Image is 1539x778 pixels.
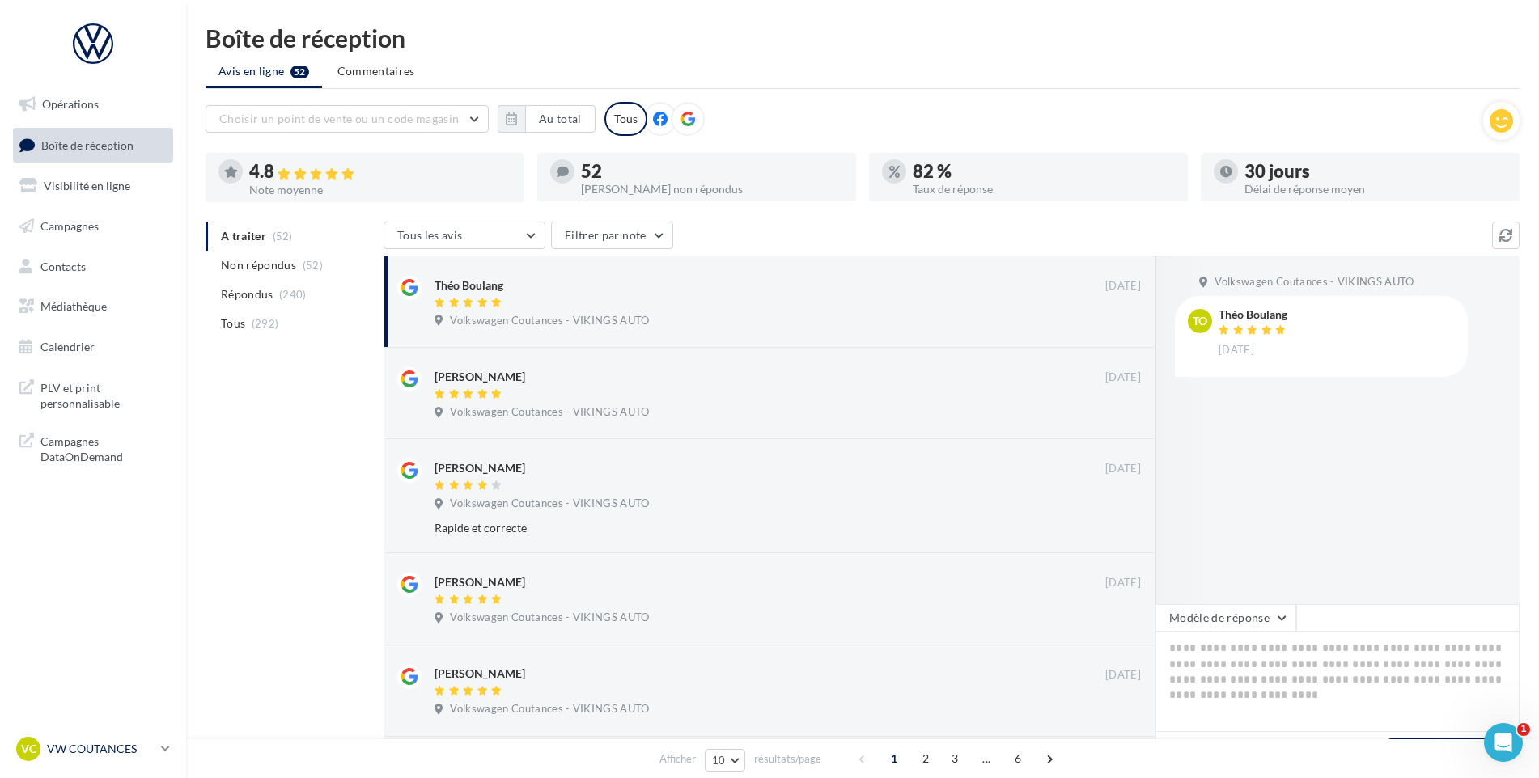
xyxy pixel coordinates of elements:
span: (52) [303,259,323,272]
a: PLV et print personnalisable [10,370,176,418]
div: [PERSON_NAME] [435,666,525,682]
span: 1 [881,746,907,772]
span: Volkswagen Coutances - VIKINGS AUTO [450,702,649,717]
span: Volkswagen Coutances - VIKINGS AUTO [450,314,649,328]
span: [DATE] [1219,343,1254,357]
div: Rapide et correcte [435,520,1036,536]
span: Contacts [40,259,86,273]
span: Calendrier [40,340,95,353]
span: Tous [221,315,245,332]
div: Tous [604,102,647,136]
span: Choisir un point de vente ou un code magasin [219,112,459,125]
span: résultats/page [754,751,821,767]
span: [DATE] [1105,370,1141,385]
span: [DATE] [1105,576,1141,590]
span: 6 [1005,746,1031,772]
a: Contacts [10,250,176,284]
button: Au total [498,105,596,133]
span: Visibilité en ligne [44,179,130,192]
span: Volkswagen Coutances - VIKINGS AUTO [450,611,649,625]
div: Taux de réponse [913,184,1175,195]
a: VC VW COUTANCES [13,734,173,764]
span: Afficher [659,751,696,767]
div: 82 % [913,163,1175,180]
span: Volkswagen Coutances - VIKINGS AUTO [450,405,649,420]
button: Choisir un point de vente ou un code magasin [206,105,489,133]
p: VW COUTANCES [47,741,155,757]
div: 52 [581,163,843,180]
span: [DATE] [1105,668,1141,683]
a: Visibilité en ligne [10,169,176,203]
div: [PERSON_NAME] non répondus [581,184,843,195]
span: Campagnes [40,219,99,233]
a: Campagnes DataOnDemand [10,424,176,471]
div: Théo Boulang [1219,309,1290,320]
span: (292) [252,317,279,330]
span: Non répondus [221,257,296,273]
span: To [1193,313,1207,329]
span: 2 [913,746,939,772]
div: Théo Boulang [435,277,503,294]
span: (240) [279,288,307,301]
span: Volkswagen Coutances - VIKINGS AUTO [1215,275,1414,290]
div: [PERSON_NAME] [435,574,525,590]
a: Campagnes [10,209,176,243]
span: Boîte de réception [41,137,134,151]
a: Calendrier [10,330,176,364]
button: 10 [705,749,746,772]
span: [DATE] [1105,279,1141,294]
span: Volkswagen Coutances - VIKINGS AUTO [450,497,649,511]
button: Modèle de réponse [1155,604,1296,632]
iframe: Intercom live chat [1484,723,1523,762]
a: Médiathèque [10,290,176,323]
span: Campagnes DataOnDemand [40,430,167,465]
div: 30 jours [1244,163,1507,180]
span: 3 [942,746,968,772]
span: Commentaires [337,64,415,78]
span: 1 [1517,723,1530,736]
span: PLV et print personnalisable [40,377,167,412]
span: 10 [712,754,726,767]
button: Filtrer par note [551,222,673,249]
button: Tous les avis [384,222,545,249]
span: Opérations [42,97,99,111]
div: [PERSON_NAME] [435,460,525,476]
a: Opérations [10,87,176,121]
a: Boîte de réception [10,128,176,163]
span: Répondus [221,286,273,302]
div: Délai de réponse moyen [1244,184,1507,195]
span: VC [21,741,36,757]
span: Médiathèque [40,299,107,313]
span: Tous les avis [397,228,463,242]
div: [PERSON_NAME] [435,369,525,385]
span: [DATE] [1105,462,1141,476]
div: Boîte de réception [206,26,1520,50]
span: ... [973,746,999,772]
button: Au total [525,105,596,133]
div: 4.8 [249,163,511,181]
div: Note moyenne [249,184,511,196]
